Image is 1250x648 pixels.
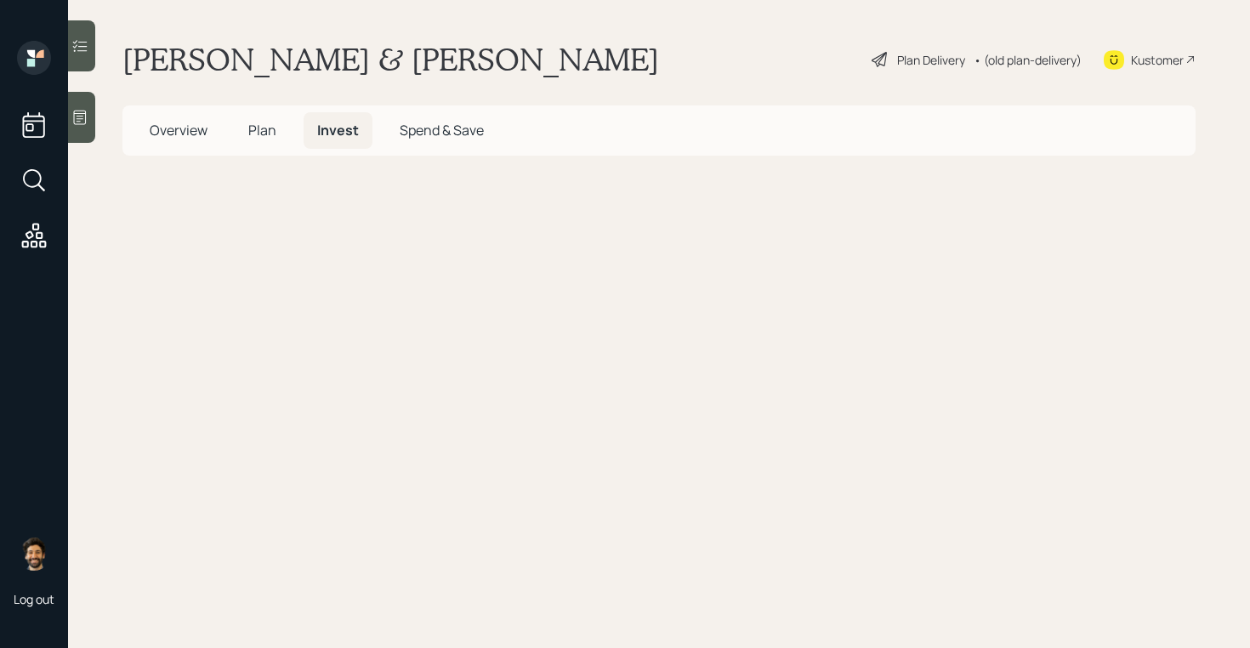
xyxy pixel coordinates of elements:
div: Plan Delivery [897,51,965,69]
div: Kustomer [1131,51,1184,69]
span: Invest [317,121,359,139]
img: eric-schwartz-headshot.png [17,537,51,571]
div: • (old plan-delivery) [974,51,1082,69]
h1: [PERSON_NAME] & [PERSON_NAME] [122,41,659,78]
span: Plan [248,121,276,139]
span: Overview [150,121,207,139]
div: Log out [14,591,54,607]
span: Spend & Save [400,121,484,139]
